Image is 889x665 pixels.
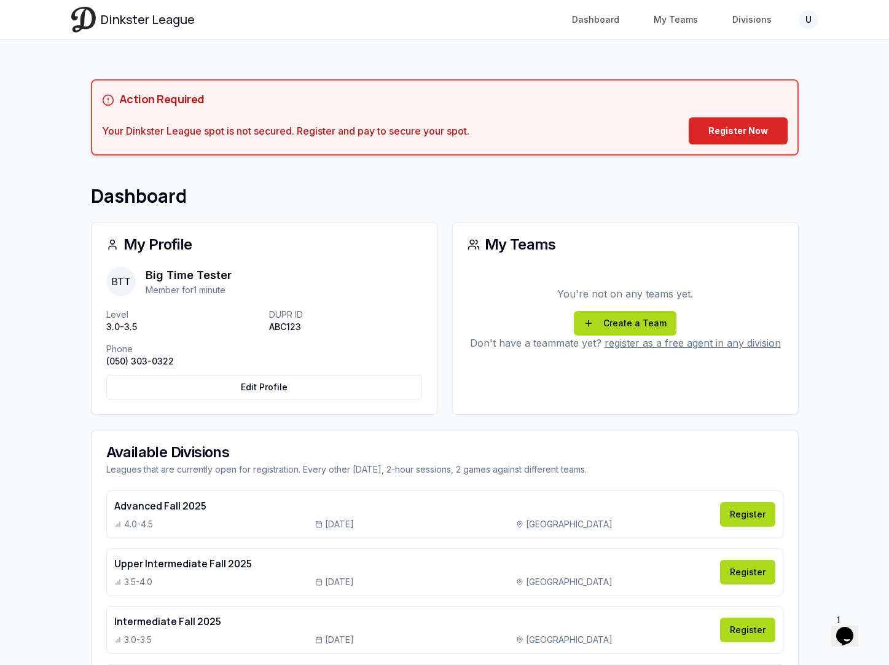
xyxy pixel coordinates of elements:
a: Dinkster League [71,7,195,32]
a: Register [720,560,775,584]
a: register as a free agent in any division [605,337,781,349]
span: BTT [106,267,136,296]
div: Your Dinkster League spot is not secured. Register and pay to secure your spot. [102,124,469,138]
span: Dinkster League [101,11,195,28]
a: Divisions [725,9,779,31]
div: Available Divisions [106,445,783,460]
div: My Teams [468,237,783,252]
iframe: chat widget [831,610,871,647]
a: Register [720,502,775,527]
span: [GEOGRAPHIC_DATA] [526,634,613,646]
span: [DATE] [325,634,354,646]
span: 3.0-3.5 [124,634,152,646]
h4: Intermediate Fall 2025 [114,614,713,629]
p: 3.0-3.5 [106,321,259,333]
h1: Dashboard [91,185,799,207]
p: Level [106,309,259,321]
span: [DATE] [325,576,354,588]
a: My Teams [646,9,705,31]
p: You're not on any teams yet. [468,286,783,301]
p: DUPR ID [269,309,422,321]
span: [GEOGRAPHIC_DATA] [526,518,613,530]
div: Leagues that are currently open for registration. Every other [DATE], 2-hour sessions, 2 games ag... [106,463,783,476]
span: [GEOGRAPHIC_DATA] [526,576,613,588]
button: U [799,10,818,30]
p: Big Time Tester [146,267,232,284]
a: Register Now [689,117,788,144]
a: Register [720,618,775,642]
p: Member for 1 minute [146,284,232,296]
a: Edit Profile [106,375,422,399]
div: My Profile [106,237,422,252]
span: [DATE] [325,518,354,530]
h5: Action Required [119,90,205,108]
p: ABC123 [269,321,422,333]
a: Create a Team [574,311,676,336]
img: Dinkster [71,7,96,32]
span: 3.5-4.0 [124,576,152,588]
p: (050) 303-0322 [106,355,259,368]
span: 4.0-4.5 [124,518,153,530]
a: Dashboard [565,9,627,31]
p: Don't have a teammate yet? [468,336,783,350]
h4: Upper Intermediate Fall 2025 [114,556,713,571]
p: Phone [106,343,259,355]
h4: Advanced Fall 2025 [114,498,713,513]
